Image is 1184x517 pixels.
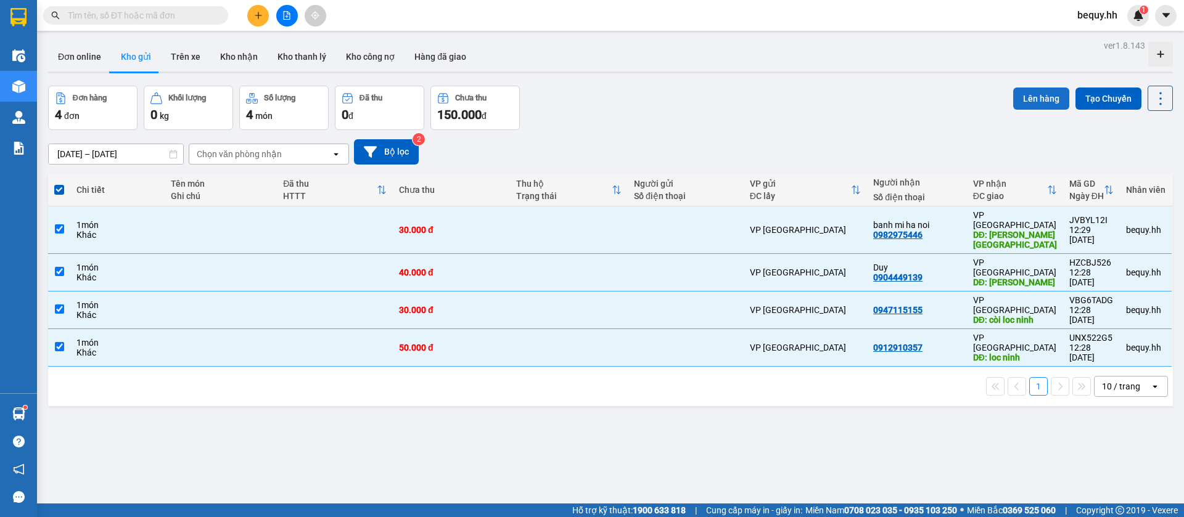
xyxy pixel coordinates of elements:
span: | [1065,503,1067,517]
button: Tạo Chuyến [1075,88,1141,110]
span: notification [13,463,25,475]
div: 1 món [76,220,158,230]
div: DĐ: còi loc ninh [973,315,1057,325]
div: Chọn văn phòng nhận [197,148,282,160]
button: Trên xe [161,42,210,71]
input: Tìm tên, số ĐT hoặc mã đơn [68,9,213,22]
div: bequy.hh [1126,343,1165,352]
div: VP [GEOGRAPHIC_DATA] [973,258,1057,277]
div: 12:28 [DATE] [1069,305,1114,325]
div: 1 món [76,338,158,348]
div: VP [GEOGRAPHIC_DATA] [973,295,1057,315]
div: banh mi ha noi [873,220,961,230]
div: 0904449139 [873,272,923,282]
img: solution-icon [12,142,25,155]
div: Đã thu [360,94,382,102]
div: bequy.hh [1126,225,1165,235]
div: UNX522G5 [1069,333,1114,343]
button: Kho công nợ [336,42,405,71]
div: 40.000 đ [399,267,504,277]
div: DĐ: BEN XE Lộc Ninh [973,230,1057,250]
button: Đơn hàng4đơn [48,86,138,130]
div: Khác [76,310,158,320]
div: Khác [76,230,158,240]
span: Hỗ trợ kỹ thuật: [572,503,686,517]
span: question-circle [13,436,25,447]
div: 0912910357 [873,343,923,352]
div: 1 món [76,300,158,310]
div: Số điện thoại [634,191,738,201]
button: Lên hàng [1013,88,1069,110]
strong: 0369 525 060 [1003,505,1056,515]
div: VP [GEOGRAPHIC_DATA] [973,210,1057,230]
button: Khối lượng0kg [144,86,233,130]
span: 0 [342,107,348,122]
svg: open [1150,381,1160,391]
span: 4 [246,107,253,122]
span: đ [348,111,353,121]
button: plus [247,5,269,26]
button: Bộ lọc [354,139,419,165]
div: Người gửi [634,179,738,189]
div: 0947115155 [873,305,923,315]
sup: 1 [23,405,27,409]
img: warehouse-icon [12,111,25,124]
div: DĐ: loc ninh [973,352,1057,362]
div: Người nhận [873,177,961,187]
span: message [13,491,25,503]
img: warehouse-icon [12,49,25,62]
button: aim [305,5,326,26]
div: 12:28 [DATE] [1069,267,1114,287]
div: VP gửi [750,179,852,189]
span: Miền Nam [805,503,957,517]
div: Khác [76,272,158,282]
div: Nhân viên [1126,185,1165,195]
button: Kho thanh lý [268,42,336,71]
span: 150.000 [437,107,482,122]
th: Toggle SortBy [510,174,628,206]
div: HZCBJ526 [1069,258,1114,267]
input: Select a date range. [49,144,183,164]
img: warehouse-icon [12,407,25,420]
button: 1 [1029,377,1048,396]
img: icon-new-feature [1133,10,1144,21]
div: 10 / trang [1102,380,1140,393]
div: Tên món [171,179,271,189]
button: file-add [276,5,298,26]
div: Số điện thoại [873,192,961,202]
th: Toggle SortBy [967,174,1063,206]
div: JVBYL12I [1069,215,1114,225]
img: logo-vxr [10,8,27,26]
button: Số lượng4món [239,86,329,130]
th: Toggle SortBy [277,174,393,206]
div: 30.000 đ [399,225,504,235]
div: 1 món [76,263,158,272]
span: aim [311,11,319,20]
span: bequy.hh [1067,7,1127,23]
div: Đơn hàng [73,94,107,102]
span: kg [160,111,169,121]
span: copyright [1116,506,1124,515]
button: Hàng đã giao [405,42,476,71]
div: 50.000 đ [399,343,504,352]
div: Đã thu [283,179,377,189]
div: 12:28 [DATE] [1069,343,1114,362]
div: Chi tiết [76,185,158,195]
div: 30.000 đ [399,305,504,315]
button: Kho nhận [210,42,268,71]
span: 4 [55,107,62,122]
sup: 2 [413,133,425,145]
img: warehouse-icon [12,80,25,93]
div: Tạo kho hàng mới [1148,42,1173,67]
span: đơn [64,111,80,121]
span: món [255,111,273,121]
span: Miền Bắc [967,503,1056,517]
span: 1 [1141,6,1146,14]
span: đ [482,111,487,121]
div: Số lượng [264,94,295,102]
span: | [695,503,697,517]
button: Đã thu0đ [335,86,424,130]
div: bequy.hh [1126,267,1165,277]
sup: 1 [1140,6,1148,14]
div: VP [GEOGRAPHIC_DATA] [750,305,861,315]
